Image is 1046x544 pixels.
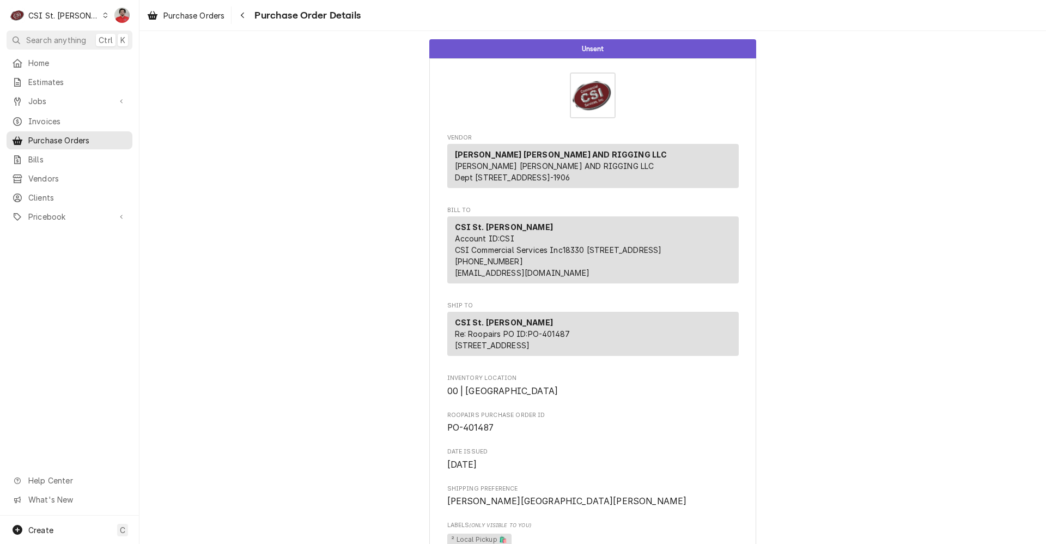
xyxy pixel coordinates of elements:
[28,173,127,184] span: Vendors
[447,144,739,192] div: Vendor
[447,301,739,361] div: Purchase Order Ship To
[455,222,553,232] strong: CSI St. [PERSON_NAME]
[447,411,739,420] span: Roopairs Purchase Order ID
[447,521,739,530] span: Labels
[447,422,494,433] span: PO-401487
[28,154,127,165] span: Bills
[447,495,739,508] span: Shipping Preference
[447,411,739,434] div: Roopairs Purchase Order ID
[447,460,477,470] span: [DATE]
[455,161,654,182] span: [PERSON_NAME] [PERSON_NAME] AND RIGGING LLC Dept [STREET_ADDRESS]-1906
[120,34,125,46] span: K
[7,54,132,72] a: Home
[570,72,616,118] img: Logo
[455,150,667,159] strong: [PERSON_NAME] [PERSON_NAME] AND RIGGING LLC
[7,170,132,188] a: Vendors
[120,524,125,536] span: C
[447,216,739,283] div: Bill To
[469,522,531,528] span: (Only Visible to You)
[455,268,589,277] a: [EMAIL_ADDRESS][DOMAIN_NAME]
[28,525,53,535] span: Create
[582,45,604,52] span: Unsent
[26,34,86,46] span: Search anything
[7,73,132,91] a: Estimates
[28,135,127,146] span: Purchase Orders
[99,34,113,46] span: Ctrl
[447,458,739,472] span: Date Issued
[28,211,111,222] span: Pricebook
[455,245,662,255] span: CSI Commercial Services Inc18330 [STREET_ADDRESS]
[7,131,132,149] a: Purchase Orders
[447,216,739,288] div: Bill To
[7,472,132,489] a: Go to Help Center
[28,95,111,107] span: Jobs
[28,57,127,69] span: Home
[447,312,739,360] div: Ship To
[28,116,127,127] span: Invoices
[447,421,739,434] span: Roopairs Purchase Order ID
[28,192,127,203] span: Clients
[447,144,739,188] div: Vendor
[10,8,25,23] div: C
[447,485,739,493] span: Shipping Preference
[7,491,132,509] a: Go to What's New
[447,206,739,215] span: Bill To
[447,374,739,383] span: Inventory Location
[447,206,739,288] div: Purchase Order Bill To
[251,8,361,23] span: Purchase Order Details
[447,448,739,471] div: Date Issued
[7,150,132,168] a: Bills
[10,8,25,23] div: CSI St. Louis's Avatar
[28,10,99,21] div: CSI St. [PERSON_NAME]
[7,112,132,130] a: Invoices
[163,10,224,21] span: Purchase Orders
[455,318,553,327] strong: CSI St. [PERSON_NAME]
[447,485,739,508] div: Shipping Preference
[447,496,687,506] span: [PERSON_NAME][GEOGRAPHIC_DATA][PERSON_NAME]
[455,257,523,266] a: [PHONE_NUMBER]
[7,92,132,110] a: Go to Jobs
[234,7,251,24] button: Navigate back
[114,8,130,23] div: NF
[7,31,132,50] button: Search anythingCtrlK
[28,76,127,88] span: Estimates
[7,208,132,226] a: Go to Pricebook
[455,329,570,339] span: Re: Roopairs PO ID: PO-401487
[455,341,530,350] span: [STREET_ADDRESS]
[455,234,514,243] span: Account ID: CSI
[447,374,739,397] div: Inventory Location
[28,494,126,505] span: What's New
[28,475,126,486] span: Help Center
[447,134,739,193] div: Purchase Order Vendor
[114,8,130,23] div: Nicholas Faubert's Avatar
[447,134,739,142] span: Vendor
[447,312,739,356] div: Ship To
[447,385,739,398] span: Inventory Location
[447,386,558,396] span: 00 | [GEOGRAPHIC_DATA]
[429,39,756,58] div: Status
[7,189,132,207] a: Clients
[143,7,229,25] a: Purchase Orders
[447,448,739,456] span: Date Issued
[447,301,739,310] span: Ship To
